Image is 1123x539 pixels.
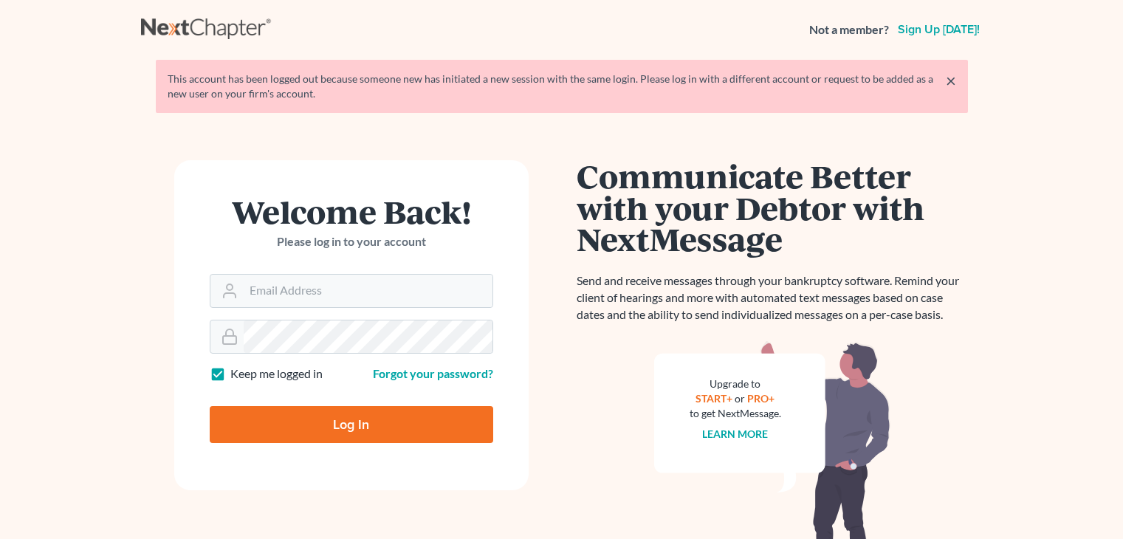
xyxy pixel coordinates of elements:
h1: Communicate Better with your Debtor with NextMessage [577,160,968,255]
a: Forgot your password? [373,366,493,380]
p: Please log in to your account [210,233,493,250]
a: PRO+ [747,392,775,405]
p: Send and receive messages through your bankruptcy software. Remind your client of hearings and mo... [577,272,968,323]
input: Email Address [244,275,492,307]
strong: Not a member? [809,21,889,38]
label: Keep me logged in [230,365,323,382]
a: × [946,72,956,89]
div: This account has been logged out because someone new has initiated a new session with the same lo... [168,72,956,101]
div: Upgrade to [690,377,781,391]
a: Learn more [702,428,768,440]
a: Sign up [DATE]! [895,24,983,35]
span: or [735,392,745,405]
input: Log In [210,406,493,443]
h1: Welcome Back! [210,196,493,227]
a: START+ [696,392,732,405]
div: to get NextMessage. [690,406,781,421]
